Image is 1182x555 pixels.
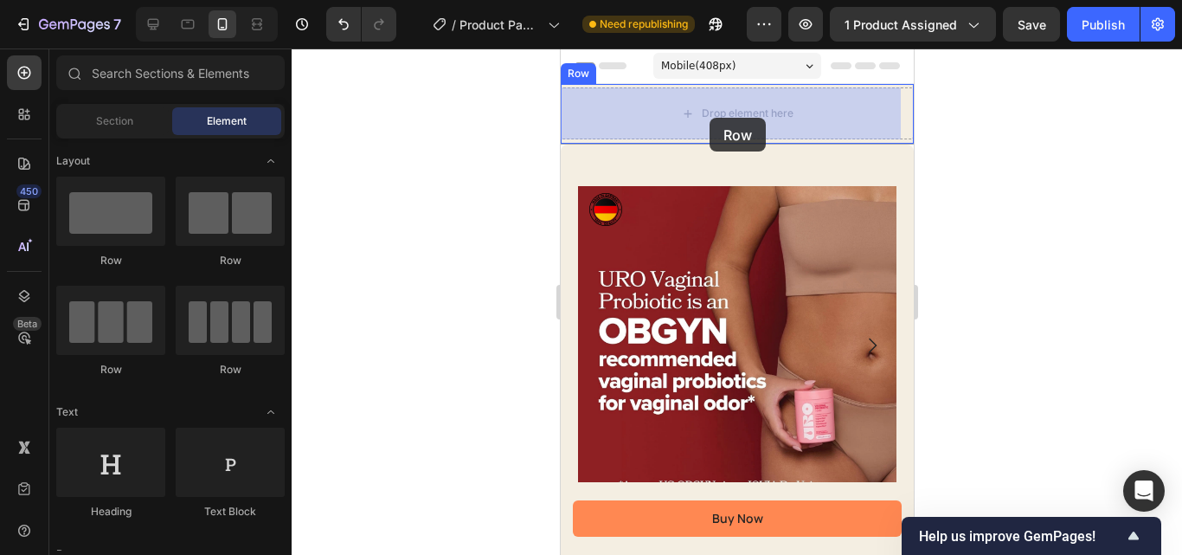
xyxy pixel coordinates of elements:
[176,362,285,378] div: Row
[207,113,247,129] span: Element
[56,55,285,90] input: Search Sections & Elements
[113,14,121,35] p: 7
[16,184,42,198] div: 450
[326,7,396,42] div: Undo/Redo
[452,16,456,34] span: /
[1123,470,1165,512] div: Open Intercom Messenger
[459,16,541,34] span: Product Page - [DATE] 20:40:21
[830,7,996,42] button: 1 product assigned
[176,504,285,520] div: Text Block
[1003,7,1060,42] button: Save
[845,16,957,34] span: 1 product assigned
[56,153,90,169] span: Layout
[257,147,285,175] span: Toggle open
[561,48,914,555] iframe: Design area
[1018,17,1046,32] span: Save
[56,504,165,520] div: Heading
[56,253,165,268] div: Row
[1082,16,1125,34] div: Publish
[7,7,129,42] button: 7
[56,404,78,420] span: Text
[1067,7,1140,42] button: Publish
[13,317,42,331] div: Beta
[96,113,133,129] span: Section
[919,528,1123,545] span: Help us improve GemPages!
[919,526,1144,546] button: Show survey - Help us improve GemPages!
[176,253,285,268] div: Row
[600,16,688,32] span: Need republishing
[257,398,285,426] span: Toggle open
[56,362,165,378] div: Row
